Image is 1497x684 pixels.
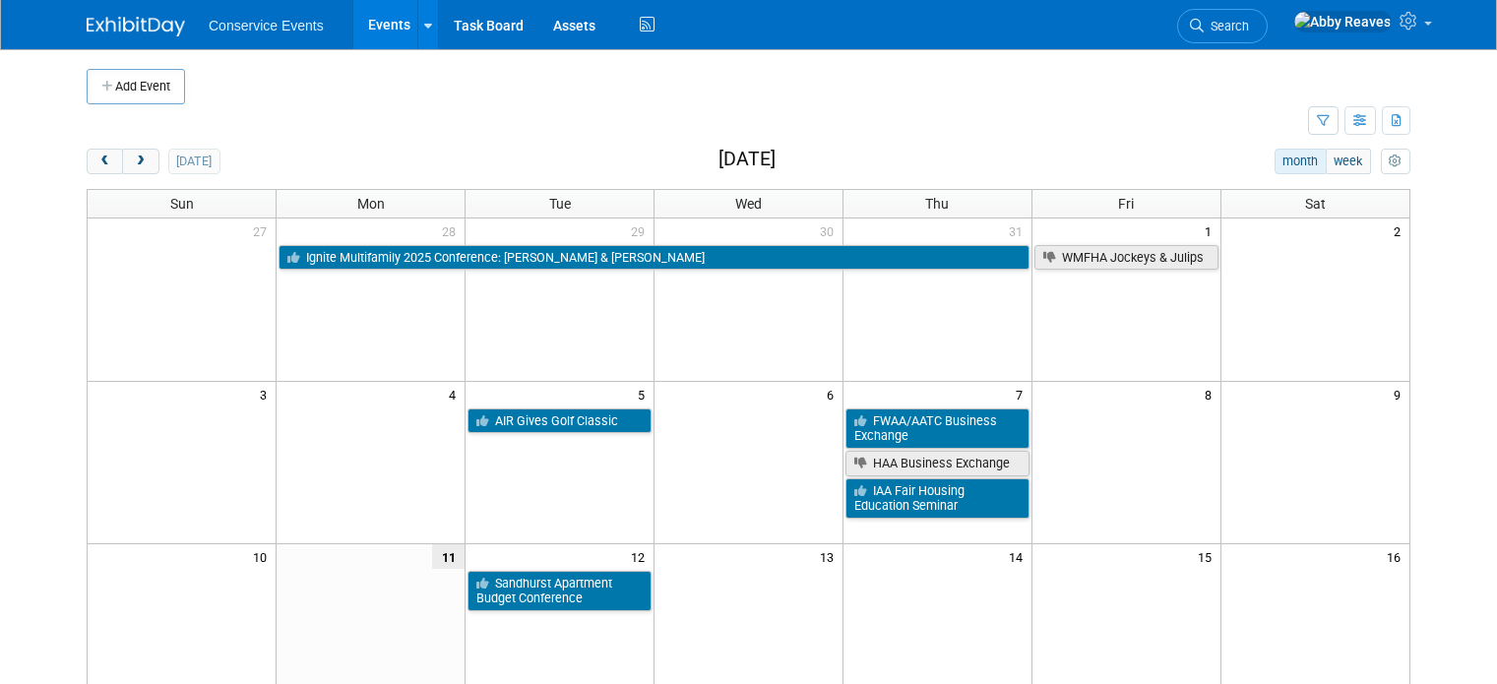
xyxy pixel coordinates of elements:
[845,408,1029,449] a: FWAA/AATC Business Exchange
[1385,544,1409,569] span: 16
[432,544,465,569] span: 11
[629,218,654,243] span: 29
[1177,9,1268,43] a: Search
[251,544,276,569] span: 10
[468,571,652,611] a: Sandhurst Apartment Budget Conference
[818,544,842,569] span: 13
[1196,544,1220,569] span: 15
[1392,218,1409,243] span: 2
[1203,382,1220,406] span: 8
[845,478,1029,519] a: IAA Fair Housing Education Seminar
[845,451,1029,476] a: HAA Business Exchange
[447,382,465,406] span: 4
[1326,149,1371,174] button: week
[1014,382,1031,406] span: 7
[468,408,652,434] a: AIR Gives Golf Classic
[1204,19,1249,33] span: Search
[122,149,158,174] button: next
[251,218,276,243] span: 27
[735,196,762,212] span: Wed
[1392,382,1409,406] span: 9
[1034,245,1218,271] a: WMFHA Jockeys & Julips
[258,382,276,406] span: 3
[1389,155,1402,168] i: Personalize Calendar
[87,149,123,174] button: prev
[1381,149,1410,174] button: myCustomButton
[1118,196,1134,212] span: Fri
[87,17,185,36] img: ExhibitDay
[170,196,194,212] span: Sun
[825,382,842,406] span: 6
[549,196,571,212] span: Tue
[718,149,776,170] h2: [DATE]
[1305,196,1326,212] span: Sat
[818,218,842,243] span: 30
[357,196,385,212] span: Mon
[1007,218,1031,243] span: 31
[168,149,220,174] button: [DATE]
[1203,218,1220,243] span: 1
[629,544,654,569] span: 12
[440,218,465,243] span: 28
[925,196,949,212] span: Thu
[1275,149,1327,174] button: month
[1293,11,1392,32] img: Abby Reaves
[87,69,185,104] button: Add Event
[636,382,654,406] span: 5
[1007,544,1031,569] span: 14
[279,245,1029,271] a: Ignite Multifamily 2025 Conference: [PERSON_NAME] & [PERSON_NAME]
[209,18,324,33] span: Conservice Events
